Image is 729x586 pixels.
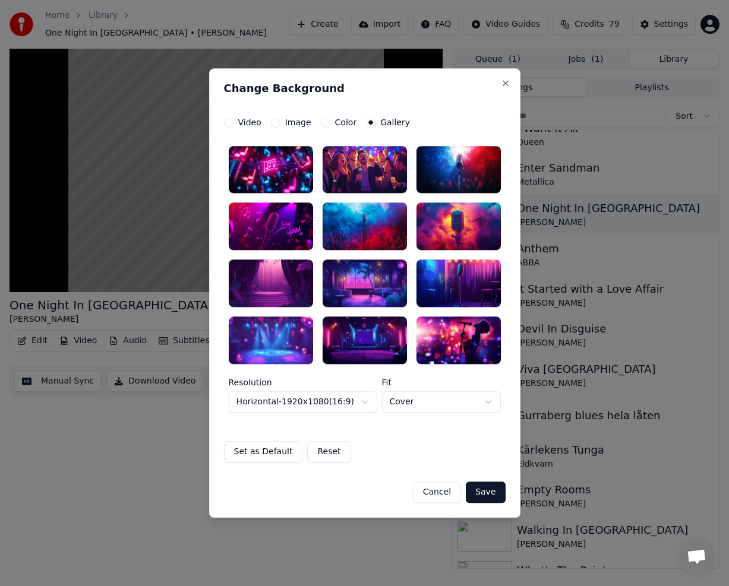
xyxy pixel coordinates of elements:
button: Cancel [413,482,461,503]
label: Video [238,118,261,126]
h2: Change Background [224,83,506,94]
label: Image [285,118,311,126]
label: Fit [382,378,501,387]
button: Save [466,482,505,503]
label: Resolution [229,378,377,387]
button: Set as Default [224,441,303,463]
button: Reset [307,441,351,463]
label: Gallery [380,118,410,126]
label: Color [335,118,357,126]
